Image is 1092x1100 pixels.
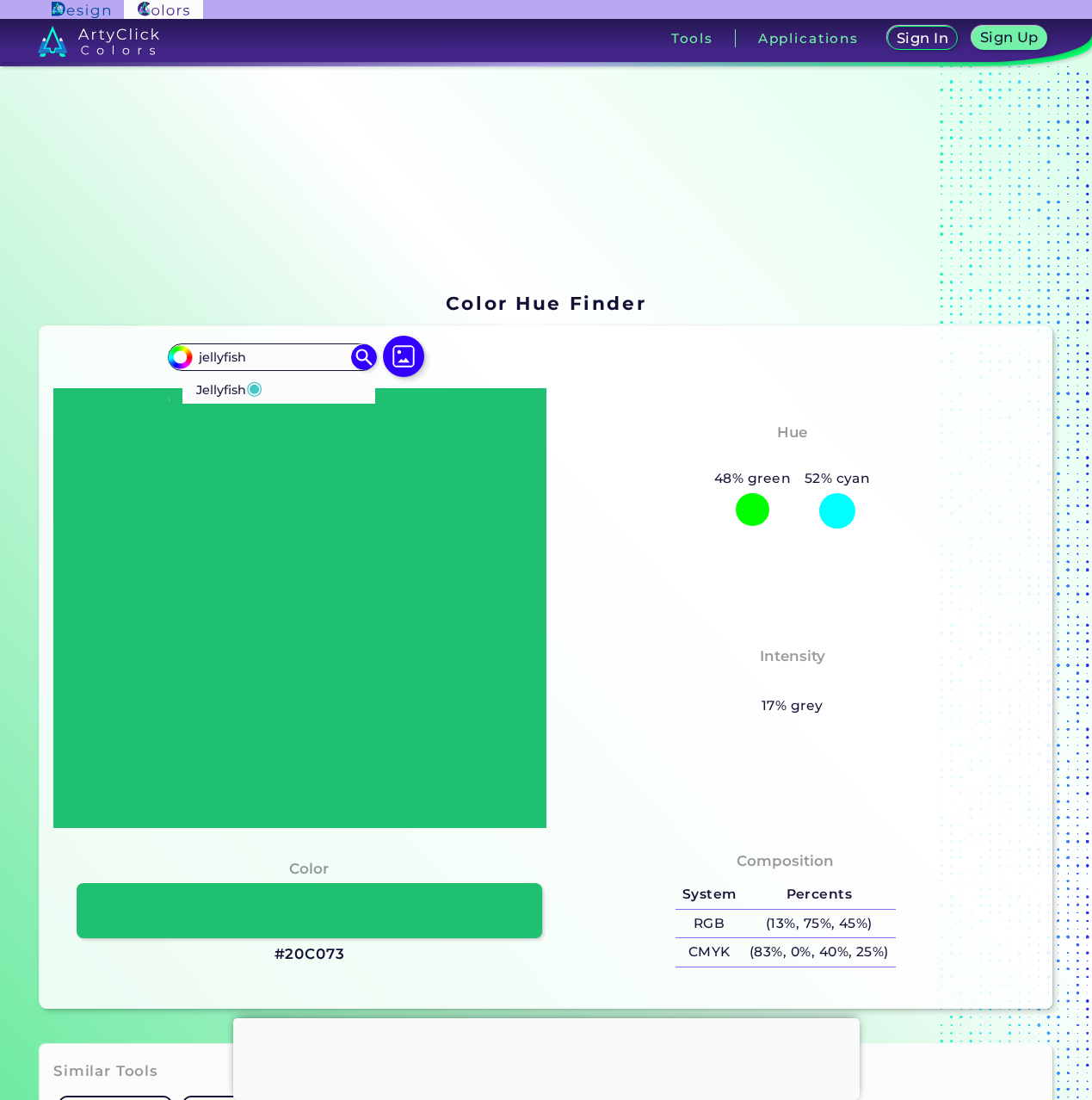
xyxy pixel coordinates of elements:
[762,695,824,717] h5: 17% grey
[743,910,895,938] h5: (13%, 75%, 45%)
[233,1018,860,1096] iframe: Advertisement
[891,28,954,49] a: Sign In
[975,28,1043,49] a: Sign Up
[743,938,895,967] h5: (83%, 0%, 40%, 25%)
[33,88,1051,286] iframe: Advertisement
[53,1061,158,1082] h3: Similar Tools
[676,938,743,967] h5: CMYK
[743,881,895,909] h5: Percents
[196,372,262,404] p: Jellyfish
[351,344,377,370] img: icon search
[671,32,713,45] h3: Tools
[777,420,807,445] h4: Hue
[737,849,834,874] h4: Composition
[798,467,877,490] h5: 52% cyan
[707,467,798,490] h5: 48% green
[289,856,329,881] h4: Color
[192,346,352,369] input: type color..
[275,944,345,965] h3: #20C073
[758,32,859,45] h3: Applications
[383,336,424,377] img: icon picture
[676,910,743,938] h5: RGB
[246,376,262,399] span: ◉
[737,448,847,468] h3: Green-Cyan
[983,31,1036,44] h5: Sign Up
[747,671,838,692] h3: Moderate
[899,32,946,45] h5: Sign In
[676,881,743,909] h5: System
[760,644,825,669] h4: Intensity
[38,26,159,57] img: logo_artyclick_colors_white.svg
[446,290,646,316] h1: Color Hue Finder
[52,2,109,18] img: ArtyClick Design logo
